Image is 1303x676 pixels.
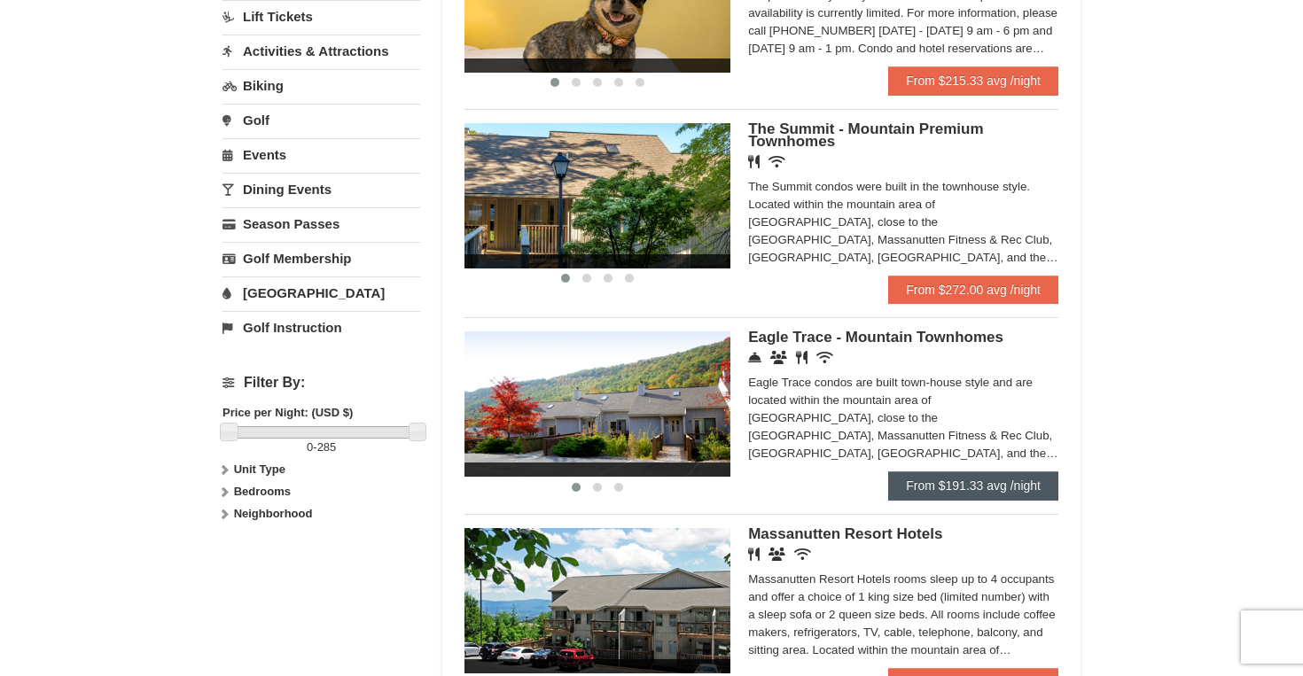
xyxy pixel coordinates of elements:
a: [GEOGRAPHIC_DATA] [222,276,420,309]
a: Biking [222,69,420,102]
span: Eagle Trace - Mountain Townhomes [748,329,1003,346]
strong: Neighborhood [234,507,313,520]
a: From $191.33 avg /night [888,471,1058,500]
strong: Price per Night: (USD $) [222,406,353,419]
a: Golf Membership [222,242,420,275]
a: Season Passes [222,207,420,240]
label: - [222,439,420,456]
a: From $215.33 avg /night [888,66,1058,95]
span: The Summit - Mountain Premium Townhomes [748,120,983,150]
a: Activities & Attractions [222,35,420,67]
i: Concierge Desk [748,351,761,364]
i: Wireless Internet (free) [794,548,811,561]
h4: Filter By: [222,375,420,391]
a: Golf [222,104,420,136]
a: Dining Events [222,173,420,206]
span: 285 [317,440,337,454]
span: Massanutten Resort Hotels [748,525,942,542]
i: Wireless Internet (free) [769,155,785,168]
div: The Summit condos were built in the townhouse style. Located within the mountain area of [GEOGRAP... [748,178,1058,267]
span: 0 [307,440,313,454]
a: Events [222,138,420,171]
i: Restaurant [796,351,808,364]
div: Massanutten Resort Hotels rooms sleep up to 4 occupants and offer a choice of 1 king size bed (li... [748,571,1058,659]
i: Conference Facilities [770,351,787,364]
i: Restaurant [748,155,760,168]
a: Golf Instruction [222,311,420,344]
strong: Bedrooms [234,485,291,498]
i: Wireless Internet (free) [816,351,833,364]
a: From $272.00 avg /night [888,276,1058,304]
i: Restaurant [748,548,760,561]
i: Banquet Facilities [769,548,785,561]
strong: Unit Type [234,462,285,476]
div: Eagle Trace condos are built town-house style and are located within the mountain area of [GEOGRA... [748,374,1058,462]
